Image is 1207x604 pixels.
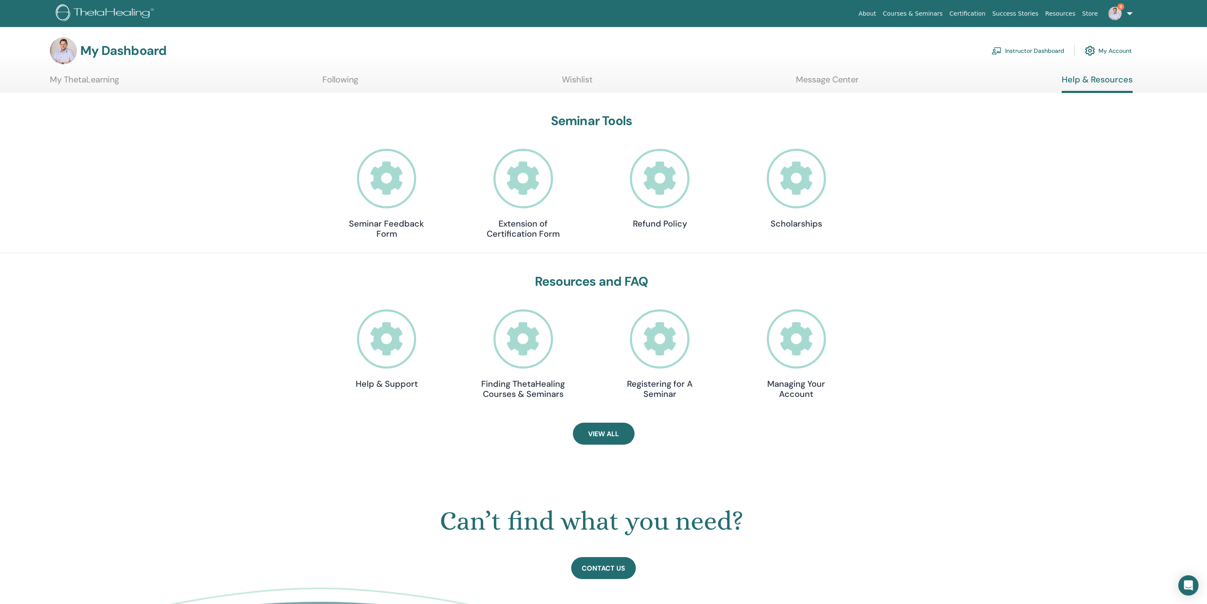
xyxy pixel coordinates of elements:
[322,74,358,91] a: Following
[855,6,879,22] a: About
[344,113,839,128] h3: Seminar Tools
[56,4,157,23] img: logo.png
[571,557,636,579] a: Contact Us
[880,6,946,22] a: Courses & Seminars
[1085,44,1095,58] img: cog.svg
[344,219,429,239] h4: Seminar Feedback Form
[754,309,839,399] a: Managing Your Account
[1085,41,1132,60] a: My Account
[562,74,593,91] a: Wishlist
[481,379,565,399] h4: Finding ThetaHealing Courses & Seminars
[796,74,858,91] a: Message Center
[481,149,565,239] a: Extension of Certification Form
[992,41,1064,60] a: Instructor Dashboard
[1178,575,1199,596] div: Open Intercom Messenger
[989,6,1042,22] a: Success Stories
[1108,7,1122,20] img: default.jpg
[50,74,119,91] a: My ThetaLearning
[36,506,1147,537] h1: Can’t find what you need?
[1062,74,1133,93] a: Help & Resources
[1117,3,1124,10] span: 8
[618,309,702,399] a: Registering for A Seminar
[582,564,625,573] span: Contact Us
[344,149,429,239] a: Seminar Feedback Form
[481,219,565,239] h4: Extension of Certification Form
[344,274,839,289] h3: Resources and FAQ
[1042,6,1079,22] a: Resources
[618,219,702,229] h4: Refund Policy
[946,6,989,22] a: Certification
[618,149,702,229] a: Refund Policy
[992,47,1002,55] img: chalkboard-teacher.svg
[754,149,839,229] a: Scholarships
[344,309,429,389] a: Help & Support
[618,379,702,399] h4: Registering for A Seminar
[588,429,619,438] span: View All
[344,379,429,389] h4: Help & Support
[80,43,166,58] h3: My Dashboard
[573,423,635,445] a: View All
[754,219,839,229] h4: Scholarships
[50,37,77,64] img: default.jpg
[754,379,839,399] h4: Managing Your Account
[1079,6,1101,22] a: Store
[481,309,565,399] a: Finding ThetaHealing Courses & Seminars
